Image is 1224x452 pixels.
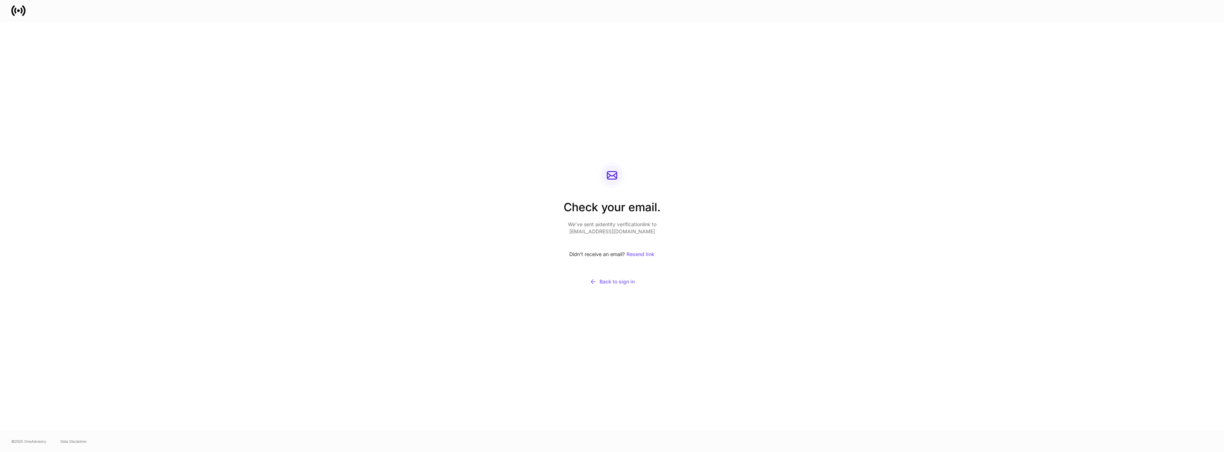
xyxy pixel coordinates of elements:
[564,200,661,221] h2: Check your email.
[564,246,661,262] div: Didn’t receive an email?
[590,278,635,285] div: Back to sign in
[11,438,46,444] span: © 2025 OneAdvisory
[626,246,655,262] button: Resend link
[564,221,661,235] p: We’ve sent a identity verification link to [EMAIL_ADDRESS][DOMAIN_NAME]
[627,252,654,257] div: Resend link
[60,438,87,444] a: Data Disclaimer
[564,273,661,290] button: Back to sign in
